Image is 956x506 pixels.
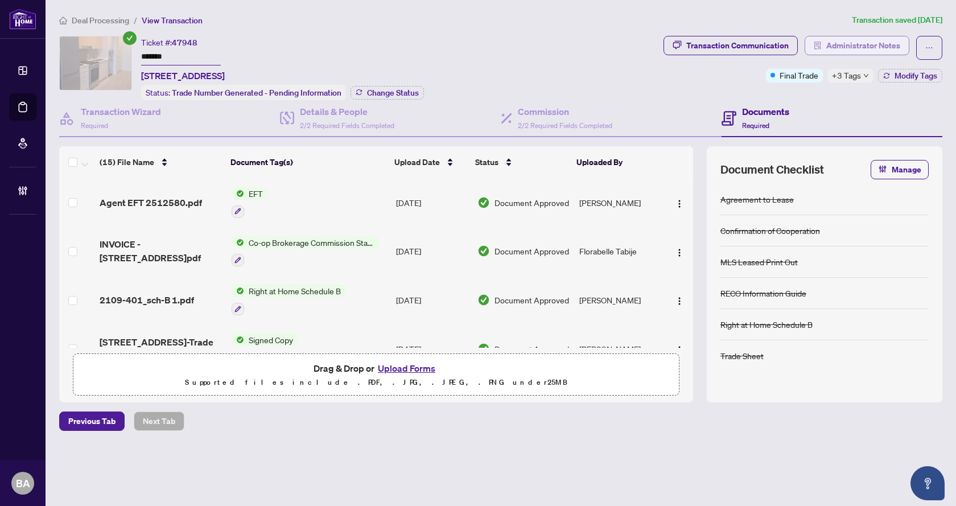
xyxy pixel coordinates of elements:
td: [PERSON_NAME] [575,275,665,324]
button: Next Tab [134,412,184,431]
span: solution [814,42,822,50]
img: Status Icon [232,334,244,346]
span: Document Checklist [720,162,824,178]
th: (15) File Name [95,146,226,178]
img: Status Icon [232,187,244,200]
span: BA [16,475,30,491]
img: Status Icon [232,285,244,297]
span: Administrator Notes [826,36,900,55]
span: Final Trade [780,69,818,81]
img: Document Status [477,343,490,355]
span: ellipsis [925,44,933,52]
span: Co-op Brokerage Commission Statement [244,236,379,249]
p: Supported files include .PDF, .JPG, .JPEG, .PNG under 25 MB [80,376,672,389]
div: RECO Information Guide [720,287,806,299]
span: Signed Copy [244,334,298,346]
button: Manage [871,160,929,179]
td: [DATE] [392,178,473,227]
span: 2/2 Required Fields Completed [300,121,394,130]
div: Trade Sheet [720,349,764,362]
img: Logo [675,199,684,208]
button: Upload Forms [374,361,439,376]
div: Agreement to Lease [720,193,794,205]
span: Document Approved [495,294,569,306]
button: Open asap [910,466,945,500]
button: Logo [670,340,689,358]
td: [PERSON_NAME] [575,178,665,227]
button: Administrator Notes [805,36,909,55]
button: Modify Tags [878,69,942,83]
button: Logo [670,242,689,260]
span: 2/2 Required Fields Completed [518,121,612,130]
div: Confirmation of Cooperation [720,224,820,237]
button: Change Status [351,86,424,100]
h4: Commission [518,105,612,118]
td: [DATE] [392,275,473,324]
img: Status Icon [232,236,244,249]
span: Document Approved [495,196,569,209]
span: Agent EFT 2512580.pdf [100,196,202,209]
span: [STREET_ADDRESS] [141,69,225,83]
div: Transaction Communication [686,36,789,55]
div: Right at Home Schedule B [720,318,813,331]
div: Ticket #: [141,36,197,49]
th: Document Tag(s) [226,146,390,178]
article: Transaction saved [DATE] [852,14,942,27]
td: [DATE] [392,227,473,276]
img: Logo [675,345,684,355]
th: Uploaded By [572,146,661,178]
span: Document Approved [495,245,569,257]
h4: Details & People [300,105,394,118]
span: Previous Tab [68,412,116,430]
span: (15) File Name [100,156,154,168]
span: Drag & Drop orUpload FormsSupported files include .PDF, .JPG, .JPEG, .PNG under25MB [73,354,679,396]
span: Trade Number Generated - Pending Information [172,88,341,98]
button: Transaction Communication [664,36,798,55]
button: Previous Tab [59,412,125,431]
img: logo [9,9,36,30]
td: [DATE] [392,324,473,373]
img: Logo [675,297,684,306]
td: Florabelle Tabije [575,227,665,276]
span: Upload Date [394,156,440,168]
span: View Transaction [142,15,203,26]
button: Status IconEFT [232,187,267,218]
span: Change Status [367,89,419,97]
span: [STREET_ADDRESS]-Trade Sheet-[PERSON_NAME] to Review.pdf [100,335,222,363]
span: down [863,73,869,79]
span: Required [742,121,769,130]
span: 2109-401_sch-B 1.pdf [100,293,194,307]
span: Deal Processing [72,15,129,26]
button: Logo [670,291,689,309]
th: Status [471,146,572,178]
span: INVOICE - [STREET_ADDRESS]pdf [100,237,222,265]
button: Status IconRight at Home Schedule B [232,285,345,315]
span: check-circle [123,31,137,45]
div: Status: [141,85,346,100]
span: Required [81,121,108,130]
img: Document Status [477,196,490,209]
button: Logo [670,194,689,212]
td: [PERSON_NAME] [575,324,665,373]
span: EFT [244,187,267,200]
span: Drag & Drop or [314,361,439,376]
img: IMG-W12249020_1.jpg [60,36,131,90]
span: +3 Tags [832,69,861,82]
h4: Transaction Wizard [81,105,161,118]
img: Document Status [477,294,490,306]
button: Status IconSigned Copy [232,334,314,364]
span: Document Approved [495,343,569,355]
div: MLS Leased Print Out [720,256,798,268]
span: Manage [892,161,921,179]
span: Right at Home Schedule B [244,285,345,297]
span: 47948 [172,38,197,48]
li: / [134,14,137,27]
span: Modify Tags [895,72,937,80]
h4: Documents [742,105,789,118]
span: home [59,17,67,24]
th: Upload Date [390,146,471,178]
img: Logo [675,248,684,257]
img: Document Status [477,245,490,257]
button: Status IconCo-op Brokerage Commission Statement [232,236,379,267]
span: Status [475,156,498,168]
